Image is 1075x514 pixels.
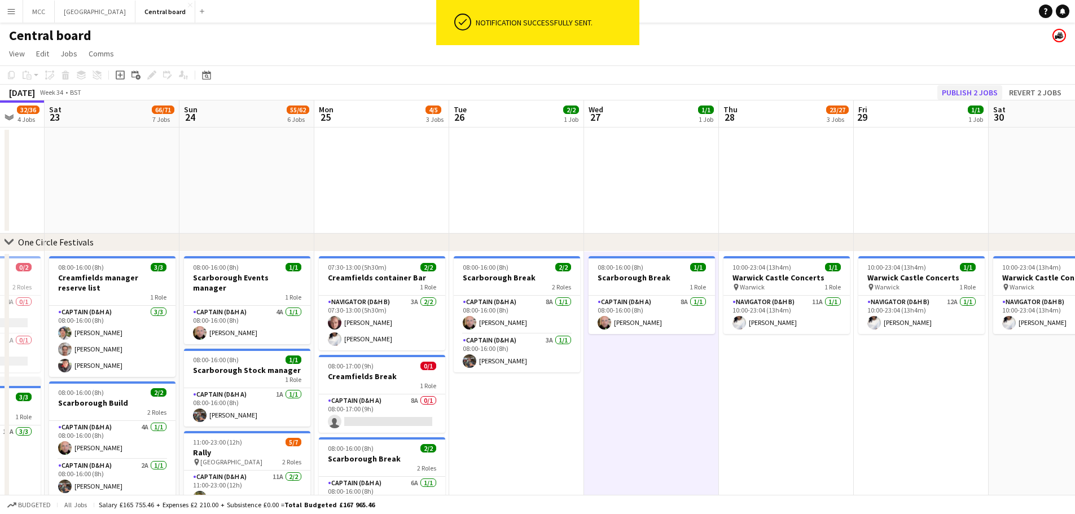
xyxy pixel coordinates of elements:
[184,256,310,344] app-job-card: 08:00-16:00 (8h)1/1Scarborough Events manager1 RoleCaptain (D&H A)4A1/108:00-16:00 (8h)[PERSON_NAME]
[454,334,580,372] app-card-role: Captain (D&H A)3A1/108:00-16:00 (8h)[PERSON_NAME]
[151,263,166,271] span: 3/3
[589,273,715,283] h3: Scarborough Break
[152,115,174,124] div: 7 Jobs
[16,393,32,401] span: 3/3
[151,388,166,397] span: 2/2
[454,296,580,334] app-card-role: Captain (D&H A)8A1/108:00-16:00 (8h)[PERSON_NAME]
[425,106,441,114] span: 4/5
[454,256,580,372] app-job-card: 08:00-16:00 (8h)2/2Scarborough Break2 RolesCaptain (D&H A)8A1/108:00-16:00 (8h)[PERSON_NAME]Capta...
[968,106,984,114] span: 1/1
[420,444,436,453] span: 2/2
[286,438,301,446] span: 5/7
[993,104,1006,115] span: Sat
[49,306,175,377] app-card-role: Captain (D&H A)3/308:00-16:00 (8h)[PERSON_NAME][PERSON_NAME][PERSON_NAME]
[6,499,52,511] button: Budgeted
[15,412,32,421] span: 1 Role
[287,115,309,124] div: 6 Jobs
[454,273,580,283] h3: Scarborough Break
[824,283,841,291] span: 1 Role
[960,263,976,271] span: 1/1
[32,46,54,61] a: Edit
[286,355,301,364] span: 1/1
[732,263,791,271] span: 10:00-23:04 (13h4m)
[587,111,603,124] span: 27
[723,104,738,115] span: Thu
[16,263,32,271] span: 0/2
[420,381,436,390] span: 1 Role
[827,115,848,124] div: 3 Jobs
[690,283,706,291] span: 1 Role
[1052,29,1066,42] app-user-avatar: Henrietta Hovanyecz
[84,46,119,61] a: Comms
[1004,85,1066,100] button: Revert 2 jobs
[858,273,985,283] h3: Warwick Castle Concerts
[723,296,850,334] app-card-role: Navigator (D&H B)11A1/110:00-23:04 (13h4m)[PERSON_NAME]
[698,106,714,114] span: 1/1
[49,421,175,459] app-card-role: Captain (D&H A)4A1/108:00-16:00 (8h)[PERSON_NAME]
[287,106,309,114] span: 55/62
[426,115,444,124] div: 3 Jobs
[589,256,715,334] div: 08:00-16:00 (8h)1/1Scarborough Break1 RoleCaptain (D&H A)8A1/108:00-16:00 (8h)[PERSON_NAME]
[589,104,603,115] span: Wed
[723,256,850,334] app-job-card: 10:00-23:04 (13h4m)1/1Warwick Castle Concerts Warwick1 RoleNavigator (D&H B)11A1/110:00-23:04 (13...
[184,349,310,427] div: 08:00-16:00 (8h)1/1Scarborough Stock manager1 RoleCaptain (D&H A)1A1/108:00-16:00 (8h)[PERSON_NAME]
[454,104,467,115] span: Tue
[284,500,375,509] span: Total Budgeted £167 965.46
[319,256,445,350] app-job-card: 07:30-13:00 (5h30m)2/2Creamfields container Bar1 RoleNavigator (D&H B)3A2/207:30-13:00 (5h30m)[PE...
[328,263,387,271] span: 07:30-13:00 (5h30m)
[420,283,436,291] span: 1 Role
[699,115,713,124] div: 1 Job
[476,17,635,28] div: Notification successfully sent.
[200,458,262,466] span: [GEOGRAPHIC_DATA]
[328,362,374,370] span: 08:00-17:00 (9h)
[564,115,578,124] div: 1 Job
[555,263,571,271] span: 2/2
[9,49,25,59] span: View
[875,283,900,291] span: Warwick
[723,273,850,283] h3: Warwick Castle Concerts
[858,296,985,334] app-card-role: Navigator (D&H B)12A1/110:00-23:04 (13h4m)[PERSON_NAME]
[858,256,985,334] app-job-card: 10:00-23:04 (13h4m)1/1Warwick Castle Concerts Warwick1 RoleNavigator (D&H B)12A1/110:00-23:04 (13...
[968,115,983,124] div: 1 Job
[147,408,166,416] span: 2 Roles
[49,381,175,498] app-job-card: 08:00-16:00 (8h)2/2Scarborough Build2 RolesCaptain (D&H A)4A1/108:00-16:00 (8h)[PERSON_NAME]Capta...
[317,111,334,124] span: 25
[37,88,65,96] span: Week 34
[135,1,195,23] button: Central board
[9,27,91,44] h1: Central board
[285,293,301,301] span: 1 Role
[47,111,62,124] span: 23
[319,355,445,433] app-job-card: 08:00-17:00 (9h)0/1Creamfields Break1 RoleCaptain (D&H A)8A0/108:00-17:00 (9h)
[319,104,334,115] span: Mon
[184,447,310,458] h3: Rally
[49,459,175,498] app-card-role: Captain (D&H A)2A1/108:00-16:00 (8h)[PERSON_NAME]
[184,388,310,427] app-card-role: Captain (D&H A)1A1/108:00-16:00 (8h)[PERSON_NAME]
[5,46,29,61] a: View
[152,106,174,114] span: 66/71
[740,283,765,291] span: Warwick
[49,104,62,115] span: Sat
[319,296,445,350] app-card-role: Navigator (D&H B)3A2/207:30-13:00 (5h30m)[PERSON_NAME][PERSON_NAME]
[182,111,198,124] span: 24
[56,46,82,61] a: Jobs
[150,293,166,301] span: 1 Role
[55,1,135,23] button: [GEOGRAPHIC_DATA]
[99,500,375,509] div: Salary £165 755.46 + Expenses £2 210.00 + Subsistence £0.00 =
[9,87,35,98] div: [DATE]
[1002,263,1061,271] span: 10:00-23:04 (13h4m)
[858,104,867,115] span: Fri
[285,375,301,384] span: 1 Role
[937,85,1002,100] button: Publish 2 jobs
[420,362,436,370] span: 0/1
[282,458,301,466] span: 2 Roles
[49,398,175,408] h3: Scarborough Build
[319,394,445,433] app-card-role: Captain (D&H A)8A0/108:00-17:00 (9h)
[193,438,242,446] span: 11:00-23:00 (12h)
